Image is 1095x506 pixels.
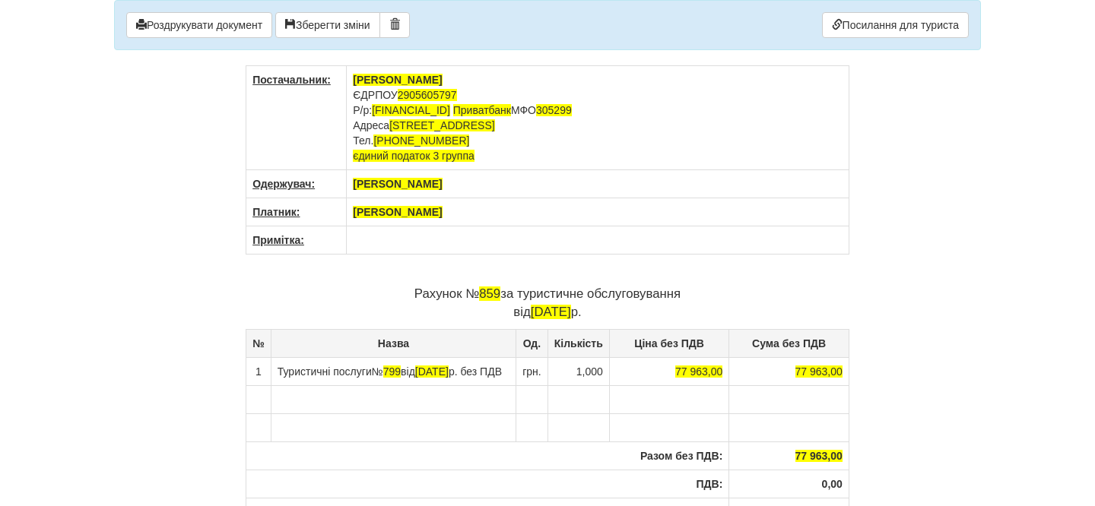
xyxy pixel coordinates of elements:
[252,234,304,246] u: Примітка:
[795,450,843,462] span: 77 963,00
[795,365,843,378] span: 77 963,00
[126,12,272,38] button: Роздрукувати документ
[398,89,457,101] span: 2905605797
[729,470,849,498] th: 0,00
[516,329,548,357] th: Од.
[252,206,300,218] u: Платник:
[383,365,401,378] span: 799
[246,357,271,385] td: 1
[372,365,401,378] span: №
[246,329,271,357] th: №
[609,329,729,357] th: Ціна без ПДВ
[415,365,449,378] span: [DATE]
[271,329,516,357] th: Назва
[347,66,849,170] td: ЄДРПОУ Р/р: МФО Адреса Тел.
[252,74,331,86] u: Постачальник:
[246,441,729,470] th: Разом без ПДВ:
[675,365,722,378] span: 77 963,00
[479,286,500,301] span: 859
[353,206,442,218] span: [PERSON_NAME]
[275,12,380,38] button: Зберегти зміни
[373,134,469,147] span: [PHONE_NUMBER]
[453,104,511,116] span: Приватбанк
[389,119,494,131] span: [STREET_ADDRESS]
[729,329,849,357] th: Сума без ПДВ
[822,12,969,38] a: Посилання для туриста
[353,74,442,86] span: [PERSON_NAME]
[547,329,609,357] th: Кількість
[353,150,474,162] span: єдиний податок 3 группа
[536,104,572,116] span: 305299
[531,305,571,319] span: [DATE]
[372,104,450,116] span: [FINANCIAL_ID]
[516,357,548,385] td: грн.
[252,178,315,190] u: Одержувач:
[353,178,442,190] span: [PERSON_NAME]
[547,357,609,385] td: 1,000
[246,285,849,321] p: Рахунок № за туристичне обслуговування від р.
[246,470,729,498] th: ПДВ:
[271,357,516,385] td: Туристичні послуги від р. без ПДВ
